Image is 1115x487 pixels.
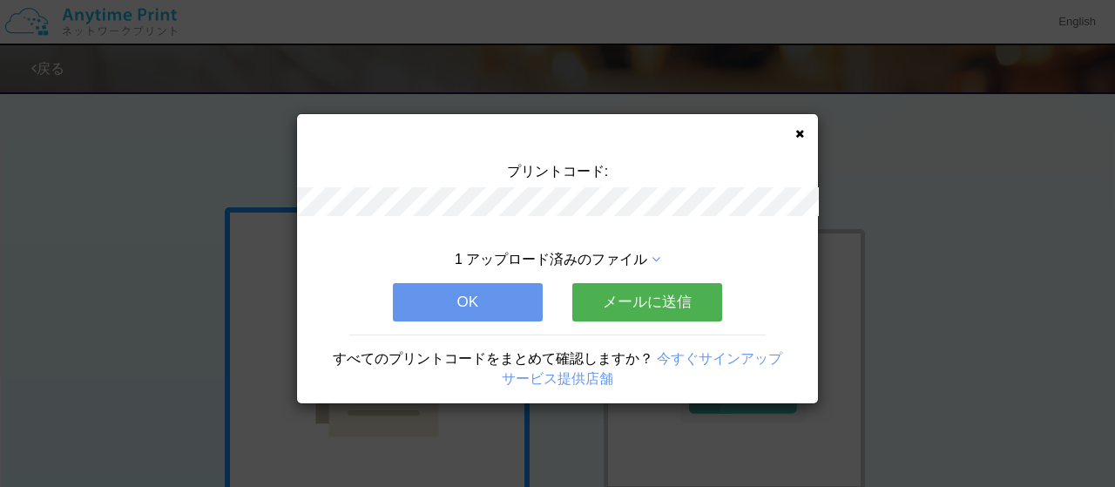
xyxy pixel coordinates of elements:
[657,351,782,366] a: 今すぐサインアップ
[572,283,722,321] button: メールに送信
[502,371,613,386] a: サービス提供店舗
[455,252,647,267] span: 1 アップロード済みのファイル
[333,351,653,366] span: すべてのプリントコードをまとめて確認しますか？
[393,283,543,321] button: OK
[507,164,608,179] span: プリントコード:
